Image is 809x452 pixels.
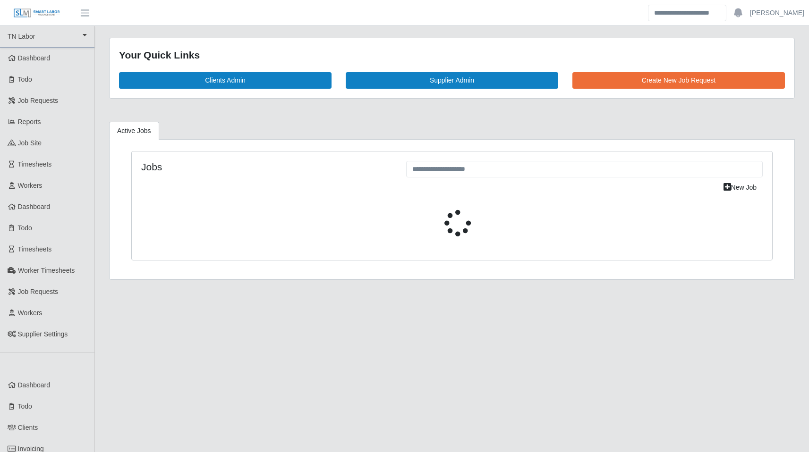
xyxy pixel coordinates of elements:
a: Active Jobs [109,122,159,140]
a: [PERSON_NAME] [750,8,804,18]
span: Supplier Settings [18,330,68,338]
input: Search [648,5,726,21]
span: Reports [18,118,41,126]
span: Job Requests [18,288,59,295]
span: Todo [18,402,32,410]
span: Dashboard [18,54,51,62]
span: Todo [18,75,32,83]
span: Worker Timesheets [18,267,75,274]
a: Clients Admin [119,72,332,89]
span: Timesheets [18,245,52,253]
span: Dashboard [18,203,51,210]
span: Job Requests [18,97,59,104]
span: Workers [18,182,43,189]
a: Supplier Admin [346,72,558,89]
span: Workers [18,309,43,317]
span: job site [18,139,42,147]
a: Create New Job Request [572,72,785,89]
div: Your Quick Links [119,48,785,63]
a: New Job [717,179,763,196]
span: Timesheets [18,160,52,168]
h4: Jobs [141,161,392,173]
span: Todo [18,224,32,232]
span: Clients [18,424,38,431]
img: SLM Logo [13,8,60,18]
span: Dashboard [18,381,51,389]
